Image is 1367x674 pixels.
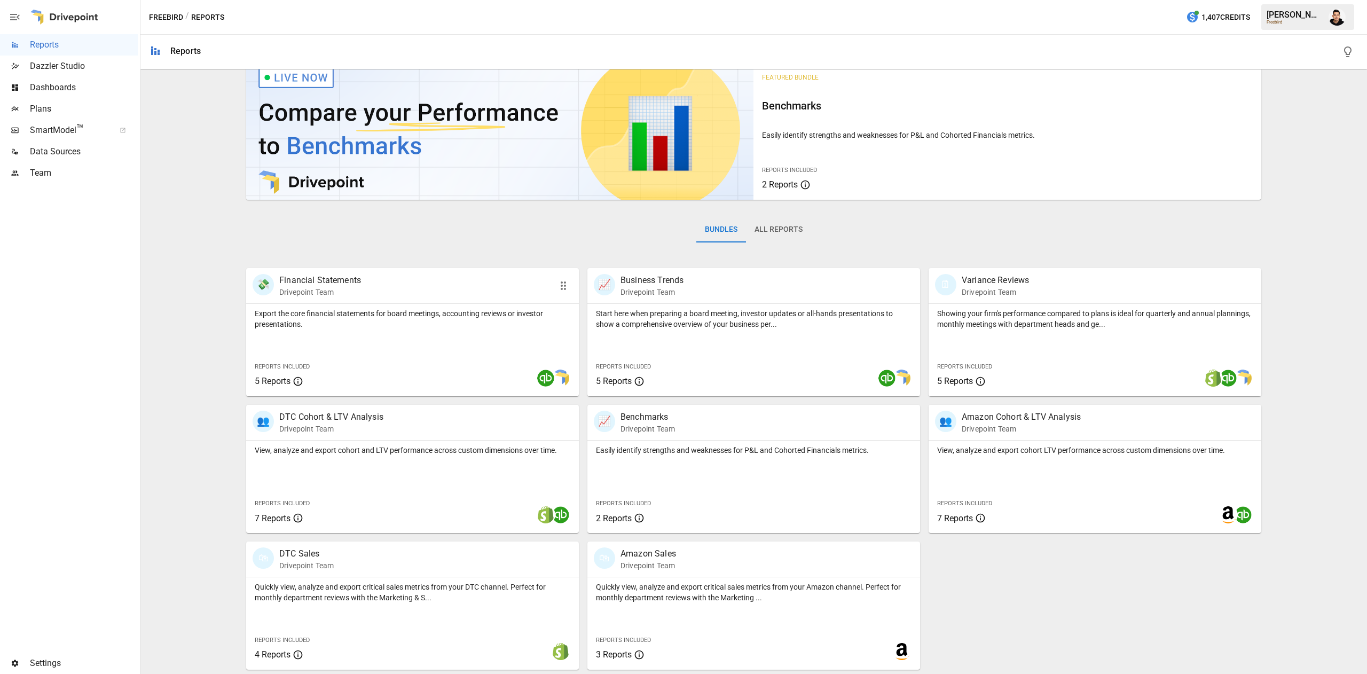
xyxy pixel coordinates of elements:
[620,560,676,571] p: Drivepoint Team
[935,411,956,432] div: 👥
[596,649,632,660] span: 3 Reports
[30,124,108,137] span: SmartModel
[620,274,683,287] p: Business Trends
[596,445,912,456] p: Easily identify strengths and weaknesses for P&L and Cohorted Financials metrics.
[170,46,201,56] div: Reports
[255,582,570,603] p: Quickly view, analyze and export critical sales metrics from your DTC channel. Perfect for monthl...
[1201,11,1250,24] span: 1,407 Credits
[537,370,554,387] img: quickbooks
[537,506,554,523] img: shopify
[30,60,138,73] span: Dazzler Studio
[279,274,361,287] p: Financial Statements
[962,411,1081,424] p: Amazon Cohort & LTV Analysis
[937,363,992,370] span: Reports Included
[1322,2,1352,32] button: Francisco Sanchez
[552,643,569,660] img: shopify
[253,274,274,295] div: 💸
[253,411,274,432] div: 👥
[962,424,1081,434] p: Drivepoint Team
[1182,7,1254,27] button: 1,407Credits
[76,122,84,136] span: ™
[279,547,334,560] p: DTC Sales
[255,445,570,456] p: View, analyze and export cohort and LTV performance across custom dimensions over time.
[596,513,632,523] span: 2 Reports
[246,61,753,200] img: video thumbnail
[1267,10,1322,20] div: [PERSON_NAME]
[937,308,1253,330] p: Showing your firm's performance compared to plans is ideal for quarterly and annual plannings, mo...
[594,547,615,569] div: 🛍
[552,506,569,523] img: quickbooks
[279,424,383,434] p: Drivepoint Team
[937,445,1253,456] p: View, analyze and export cohort LTV performance across custom dimensions over time.
[255,637,310,644] span: Reports Included
[596,376,632,386] span: 5 Reports
[552,370,569,387] img: smart model
[1329,9,1346,26] img: Francisco Sanchez
[1220,370,1237,387] img: quickbooks
[762,74,819,81] span: Featured Bundle
[255,376,290,386] span: 5 Reports
[937,376,973,386] span: 5 Reports
[30,103,138,115] span: Plans
[620,547,676,560] p: Amazon Sales
[1220,506,1237,523] img: amazon
[30,145,138,158] span: Data Sources
[279,560,334,571] p: Drivepoint Team
[937,500,992,507] span: Reports Included
[279,287,361,297] p: Drivepoint Team
[962,287,1029,297] p: Drivepoint Team
[893,643,910,660] img: amazon
[620,411,675,424] p: Benchmarks
[935,274,956,295] div: 🗓
[893,370,910,387] img: smart model
[255,308,570,330] p: Export the core financial statements for board meetings, accounting reviews or investor presentat...
[30,38,138,51] span: Reports
[620,287,683,297] p: Drivepoint Team
[596,308,912,330] p: Start here when preparing a board meeting, investor updates or all-hands presentations to show a ...
[962,274,1029,287] p: Variance Reviews
[762,167,817,174] span: Reports Included
[253,547,274,569] div: 🛍
[746,217,811,242] button: All Reports
[255,363,310,370] span: Reports Included
[279,411,383,424] p: DTC Cohort & LTV Analysis
[1235,370,1252,387] img: smart model
[596,582,912,603] p: Quickly view, analyze and export critical sales metrics from your Amazon channel. Perfect for mon...
[1267,20,1322,25] div: Freebird
[878,370,895,387] img: quickbooks
[696,217,746,242] button: Bundles
[596,363,651,370] span: Reports Included
[255,513,290,523] span: 7 Reports
[937,513,973,523] span: 7 Reports
[596,500,651,507] span: Reports Included
[596,637,651,644] span: Reports Included
[762,97,1252,114] h6: Benchmarks
[185,11,189,24] div: /
[255,649,290,660] span: 4 Reports
[149,11,183,24] button: Freebird
[762,130,1252,140] p: Easily identify strengths and weaknesses for P&L and Cohorted Financials metrics.
[30,167,138,179] span: Team
[620,424,675,434] p: Drivepoint Team
[594,274,615,295] div: 📈
[30,81,138,94] span: Dashboards
[1235,506,1252,523] img: quickbooks
[1205,370,1222,387] img: shopify
[762,179,798,190] span: 2 Reports
[255,500,310,507] span: Reports Included
[594,411,615,432] div: 📈
[30,657,138,670] span: Settings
